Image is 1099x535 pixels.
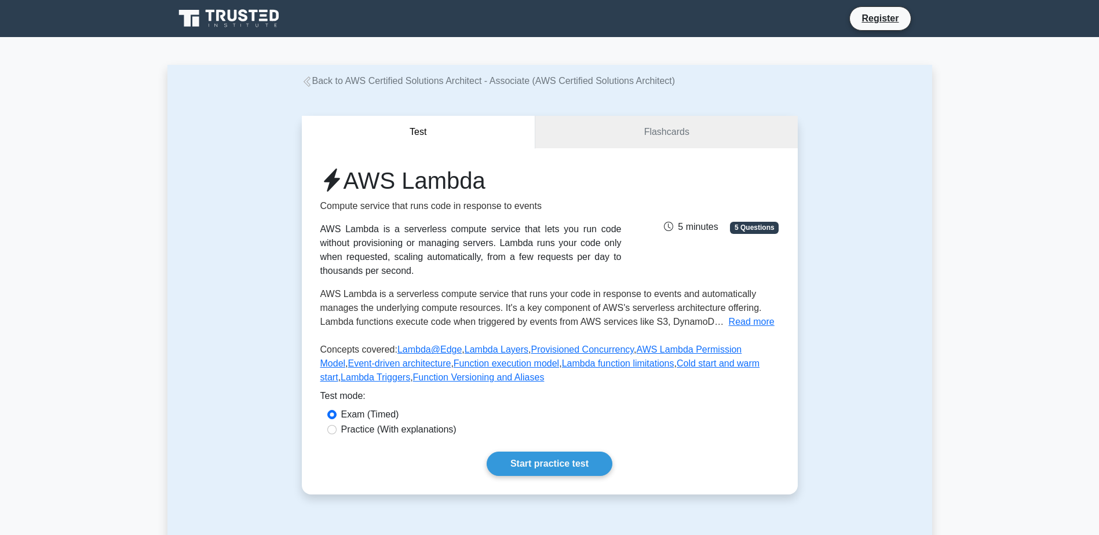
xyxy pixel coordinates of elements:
[413,372,545,382] a: Function Versioning and Aliases
[487,452,612,476] a: Start practice test
[855,11,906,25] a: Register
[341,408,399,422] label: Exam (Timed)
[320,167,622,195] h1: AWS Lambda
[341,423,457,437] label: Practice (With explanations)
[729,315,775,329] button: Read more
[664,222,718,232] span: 5 minutes
[302,116,536,149] button: Test
[465,345,528,354] a: Lambda Layers
[302,76,676,86] a: Back to AWS Certified Solutions Architect - Associate (AWS Certified Solutions Architect)
[535,116,797,149] a: Flashcards
[320,289,762,327] span: AWS Lambda is a serverless compute service that runs your code in response to events and automati...
[320,389,779,408] div: Test mode:
[320,222,622,278] div: AWS Lambda is a serverless compute service that lets you run code without provisioning or managin...
[341,372,410,382] a: Lambda Triggers
[454,358,559,368] a: Function execution model
[531,345,634,354] a: Provisioned Concurrency
[320,343,779,389] p: Concepts covered: , , , , , , , , ,
[562,358,674,368] a: Lambda function limitations
[348,358,451,368] a: Event-driven architecture
[320,199,622,213] p: Compute service that runs code in response to events
[730,222,779,233] span: 5 Questions
[397,345,462,354] a: Lambda@Edge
